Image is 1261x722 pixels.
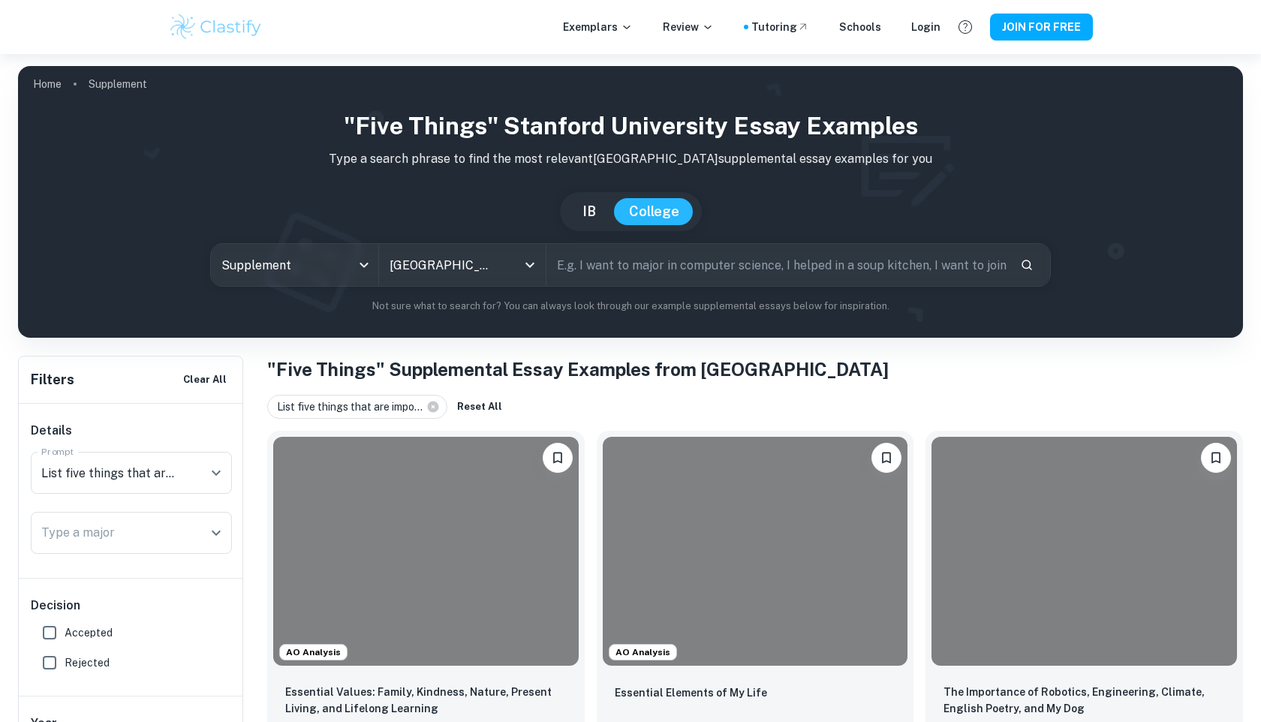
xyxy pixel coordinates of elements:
button: JOIN FOR FREE [990,14,1093,41]
span: AO Analysis [609,645,676,659]
a: Tutoring [751,19,809,35]
p: Not sure what to search for? You can always look through our example supplemental essays below fo... [30,299,1231,314]
p: Review [663,19,714,35]
a: Login [911,19,940,35]
button: College [614,198,694,225]
p: The Importance of Robotics, Engineering, Climate, English Poetry, and My Dog [943,684,1225,717]
button: Search [1014,252,1040,278]
h1: "Five Things" Supplemental Essay Examples from [GEOGRAPHIC_DATA] [267,356,1243,383]
button: Open [206,522,227,543]
button: Reset All [453,396,506,418]
button: Please log in to bookmark exemplars [1201,443,1231,473]
p: Exemplars [563,19,633,35]
button: Clear All [179,369,230,391]
p: Essential Elements of My Life [615,684,767,701]
span: Rejected [65,654,110,671]
h6: Filters [31,369,74,390]
p: Essential Values: Family, Kindness, Nature, Present Living, and Lifelong Learning [285,684,567,717]
button: Open [206,462,227,483]
a: Schools [839,19,881,35]
button: Open [519,254,540,275]
button: Help and Feedback [953,14,978,40]
button: Please log in to bookmark exemplars [871,443,901,473]
label: Prompt [41,445,74,458]
p: Type a search phrase to find the most relevant [GEOGRAPHIC_DATA] supplemental essay examples for you [30,150,1231,168]
a: Home [33,74,62,95]
h1: "Five Things" Stanford University Essay Examples [30,108,1231,144]
button: IB [567,198,611,225]
span: List five things that are impo... [277,399,429,415]
h6: Details [31,422,232,440]
p: Supplement [89,76,147,92]
img: profile cover [18,66,1243,338]
h6: Decision [31,597,232,615]
button: Please log in to bookmark exemplars [543,443,573,473]
div: Supplement [211,244,378,286]
input: E.g. I want to major in computer science, I helped in a soup kitchen, I want to join the debate t... [546,244,1008,286]
span: Accepted [65,624,113,641]
span: AO Analysis [280,645,347,659]
div: List five things that are impo... [267,395,447,419]
img: Clastify logo [168,12,263,42]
